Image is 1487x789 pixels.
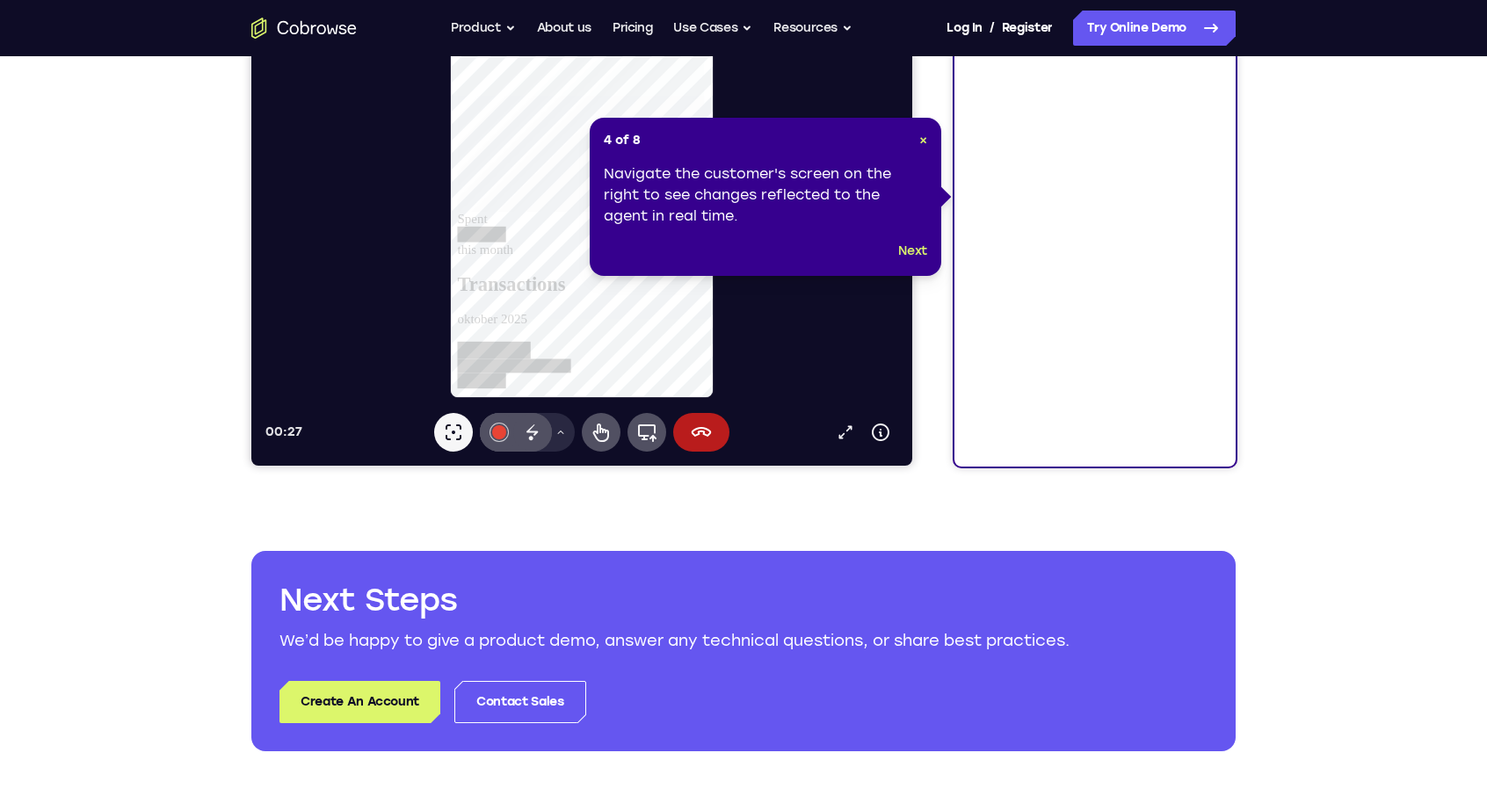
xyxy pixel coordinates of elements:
a: Register [1002,11,1053,46]
a: Try Online Demo [1073,11,1236,46]
button: Use Cases [673,11,752,46]
span: / [990,18,995,39]
h2: Next Steps [279,579,1208,621]
button: Close Tour [919,132,927,149]
a: Create An Account [279,681,440,723]
span: 4 of 8 [604,132,641,149]
div: Navigate the customer's screen on the right to see changes reflected to the agent in real time. [604,163,927,227]
a: Log In [947,11,982,46]
a: Contact Sales [454,681,585,723]
button: Product [451,11,516,46]
button: Next [898,241,927,262]
a: Pricing [613,11,653,46]
a: About us [537,11,591,46]
button: Resources [773,11,852,46]
a: Go to the home page [251,18,357,39]
span: × [919,133,927,148]
p: We’d be happy to give a product demo, answer any technical questions, or share best practices. [279,628,1208,653]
